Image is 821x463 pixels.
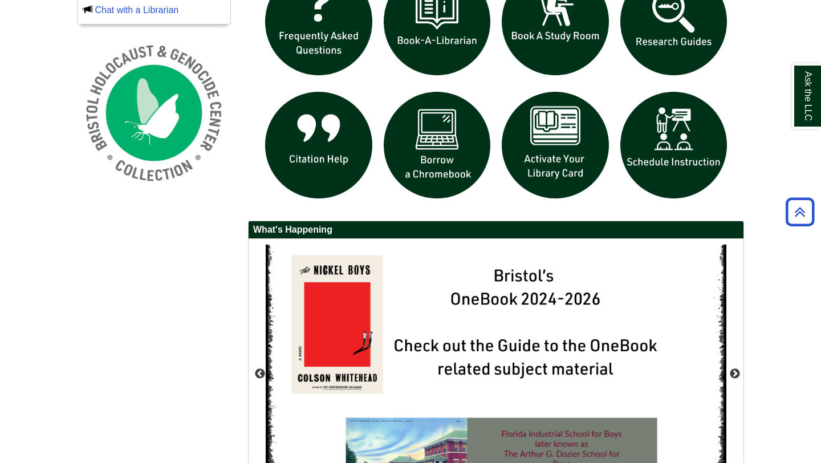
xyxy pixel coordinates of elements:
a: Back to Top [782,204,818,220]
img: citation help icon links to citation help guide page [259,86,378,205]
img: For faculty. Schedule Library Instruction icon links to form. [615,86,733,205]
img: Borrow a chromebook icon links to the borrow a chromebook web page [378,86,497,205]
img: Holocaust and Genocide Collection [77,36,231,190]
h2: What's Happening [249,221,743,239]
img: activate Library Card icon links to form to activate student ID into library card [496,86,615,205]
button: Previous [254,368,266,380]
a: Chat with a Librarian [95,5,178,15]
button: Next [729,368,741,380]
